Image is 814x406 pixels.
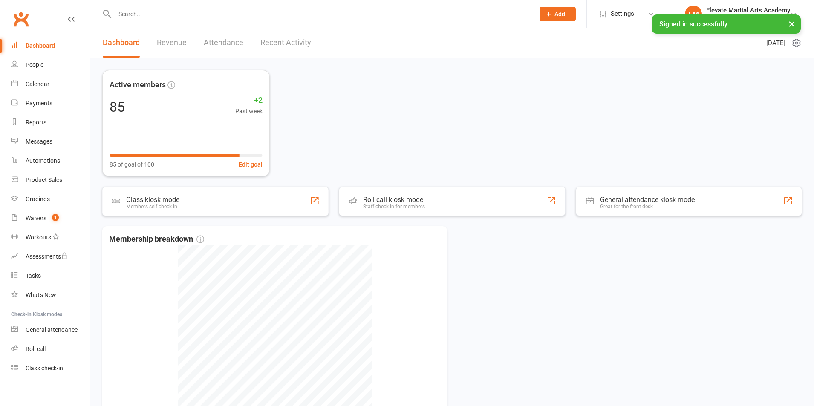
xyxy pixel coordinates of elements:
[659,20,729,28] span: Signed in successfully.
[157,28,187,58] a: Revenue
[11,320,90,340] a: General attendance kiosk mode
[26,346,46,352] div: Roll call
[110,160,154,169] span: 85 of goal of 100
[540,7,576,21] button: Add
[26,176,62,183] div: Product Sales
[26,42,55,49] div: Dashboard
[600,196,695,204] div: General attendance kiosk mode
[363,196,425,204] div: Roll call kiosk mode
[26,61,43,68] div: People
[11,113,90,132] a: Reports
[126,204,179,210] div: Members self check-in
[239,160,263,169] button: Edit goal
[260,28,311,58] a: Recent Activity
[11,170,90,190] a: Product Sales
[11,190,90,209] a: Gradings
[11,285,90,305] a: What's New
[11,151,90,170] a: Automations
[11,132,90,151] a: Messages
[235,107,263,116] span: Past week
[11,94,90,113] a: Payments
[52,214,59,221] span: 1
[26,272,41,279] div: Tasks
[766,38,785,48] span: [DATE]
[26,100,52,107] div: Payments
[706,14,790,22] div: Elevate Martial Arts Academy
[26,196,50,202] div: Gradings
[11,247,90,266] a: Assessments
[26,326,78,333] div: General attendance
[26,365,63,371] div: Class check-in
[26,138,52,145] div: Messages
[11,359,90,378] a: Class kiosk mode
[554,11,565,17] span: Add
[26,81,49,87] div: Calendar
[26,157,60,164] div: Automations
[126,196,179,204] div: Class kiosk mode
[26,234,51,241] div: Workouts
[26,253,68,260] div: Assessments
[600,204,695,210] div: Great for the front desk
[204,28,243,58] a: Attendance
[11,36,90,55] a: Dashboard
[11,228,90,247] a: Workouts
[103,28,140,58] a: Dashboard
[706,6,790,14] div: Elevate Martial Arts Academy
[11,340,90,359] a: Roll call
[363,204,425,210] div: Staff check-in for members
[784,14,800,33] button: ×
[110,100,125,114] div: 85
[685,6,702,23] div: EM
[11,75,90,94] a: Calendar
[11,55,90,75] a: People
[26,119,46,126] div: Reports
[26,291,56,298] div: What's New
[611,4,634,23] span: Settings
[112,8,528,20] input: Search...
[11,209,90,228] a: Waivers 1
[11,266,90,285] a: Tasks
[235,94,263,107] span: +2
[26,215,46,222] div: Waivers
[109,233,204,245] span: Membership breakdown
[10,9,32,30] a: Clubworx
[110,79,166,91] span: Active members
